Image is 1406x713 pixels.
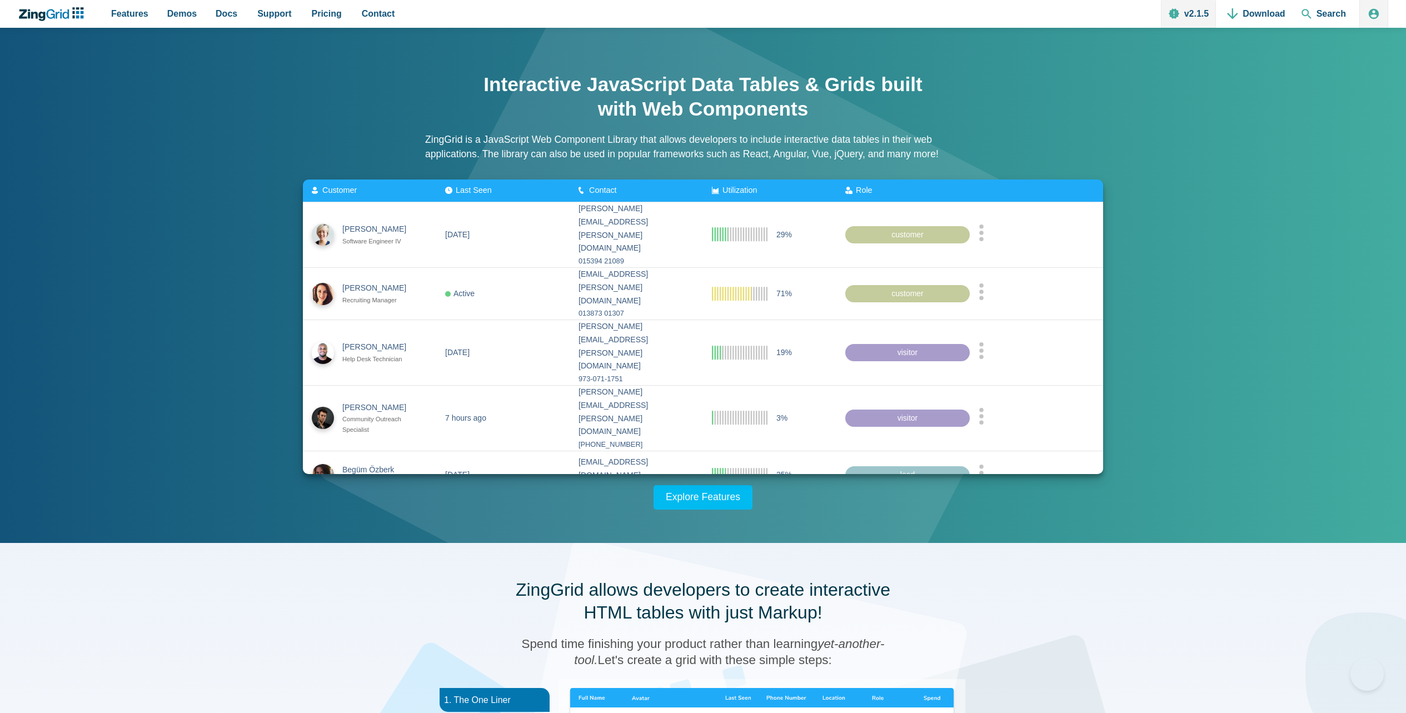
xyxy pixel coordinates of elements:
div: customer [845,226,970,243]
div: 7 hours ago [445,411,486,425]
div: [PERSON_NAME][EMAIL_ADDRESS][PERSON_NAME][DOMAIN_NAME] [579,386,694,438]
span: Role [856,186,872,195]
span: Pricing [312,6,342,21]
span: Customer [322,186,357,195]
div: [PHONE_NUMBER] [579,438,694,451]
span: 25% [776,468,792,482]
div: customer [845,285,970,302]
div: Active [445,287,475,300]
div: 973-071-1751 [579,373,694,385]
div: Software Engineer IV [342,236,416,247]
span: Utilization [722,186,757,195]
div: 013873 01307 [579,307,694,320]
h1: Interactive JavaScript Data Tables & Grids built with Web Components [481,72,925,121]
span: 71% [776,287,792,300]
div: Community Outreach Specialist [342,414,416,435]
div: lead [845,466,970,484]
iframe: Toggle Customer Support [1350,657,1384,691]
div: visitor [845,409,970,427]
div: [PERSON_NAME][EMAIL_ADDRESS][PERSON_NAME][DOMAIN_NAME] [579,202,694,255]
div: [PERSON_NAME] [342,223,416,236]
a: ZingChart Logo. Click to return to the homepage [18,7,89,21]
div: [PERSON_NAME] [342,282,416,295]
span: 19% [776,346,792,359]
span: Contact [589,186,617,195]
span: Demos [167,6,197,21]
span: 3% [776,411,787,425]
span: 29% [776,228,792,241]
span: yet-another-tool. [574,637,884,667]
div: [PERSON_NAME][EMAIL_ADDRESS][PERSON_NAME][DOMAIN_NAME] [579,320,694,373]
div: Recruiting Manager [342,295,416,306]
p: ZingGrid is a JavaScript Web Component Library that allows developers to include interactive data... [425,132,981,162]
span: Features [111,6,148,21]
div: visitor [845,343,970,361]
div: [DATE] [445,346,470,359]
h3: Spend time finishing your product rather than learning Let's create a grid with these simple steps: [508,636,898,668]
span: Support [257,6,291,21]
div: [EMAIL_ADDRESS][DOMAIN_NAME] [579,456,694,482]
div: [PERSON_NAME] [342,341,416,354]
div: [EMAIL_ADDRESS][PERSON_NAME][DOMAIN_NAME] [579,268,694,307]
div: [PERSON_NAME] [342,401,416,414]
span: Last Seen [456,186,492,195]
div: 015394 21089 [579,255,694,267]
span: Contact [362,6,395,21]
div: Begüm Özberk [342,463,416,476]
span: Docs [216,6,237,21]
li: 1. The One Liner [440,688,550,712]
a: Explore Features [654,485,752,510]
div: Help Desk Technician [342,354,416,365]
div: [DATE] [445,228,470,241]
h2: ZingGrid allows developers to create interactive HTML tables with just Markup! [508,579,898,625]
div: [DATE] [445,468,470,482]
